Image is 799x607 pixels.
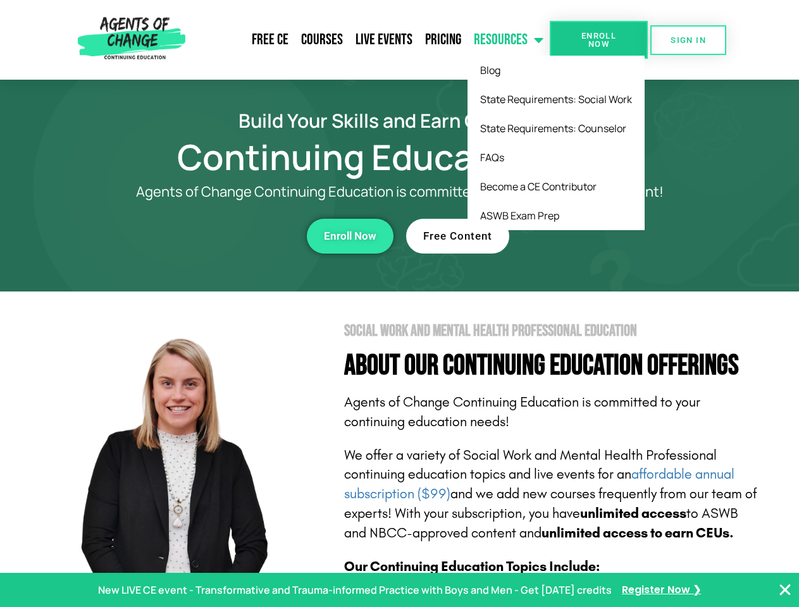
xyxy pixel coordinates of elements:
[580,505,686,522] b: unlimited access
[777,582,793,598] button: Close Banner
[423,231,492,242] span: Free Content
[344,323,760,339] h2: Social Work and Mental Health Professional Education
[468,143,645,172] a: FAQs
[468,24,550,56] a: Resources
[468,56,645,85] a: Blog
[406,219,509,254] a: Free Content
[245,24,295,56] a: Free CE
[468,172,645,201] a: Become a CE Contributor
[468,85,645,114] a: State Requirements: Social Work
[622,581,701,599] a: Register Now ❯
[542,525,734,541] b: unlimited access to earn CEUs.
[650,25,726,55] a: SIGN IN
[90,184,710,200] p: Agents of Change Continuing Education is committed to your career development!
[295,24,349,56] a: Courses
[324,231,376,242] span: Enroll Now
[468,114,645,143] a: State Requirements: Counselor
[468,201,645,230] a: ASWB Exam Prep
[671,36,706,44] span: SIGN IN
[550,21,648,59] a: Enroll Now
[468,56,645,230] ul: Resources
[344,352,760,380] h4: About Our Continuing Education Offerings
[344,394,700,430] span: Agents of Change Continuing Education is committed to your continuing education needs!
[98,581,612,599] p: New LIVE CE event - Transformative and Trauma-informed Practice with Boys and Men - Get [DATE] cr...
[570,32,628,48] span: Enroll Now
[349,24,419,56] a: Live Events
[39,111,760,130] h2: Build Your Skills and Earn CE Credits
[190,24,550,56] nav: Menu
[39,142,760,171] h1: Continuing Education (CE)
[344,558,600,575] b: Our Continuing Education Topics Include:
[307,219,393,254] a: Enroll Now
[344,446,760,543] p: We offer a variety of Social Work and Mental Health Professional continuing education topics and ...
[419,24,468,56] a: Pricing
